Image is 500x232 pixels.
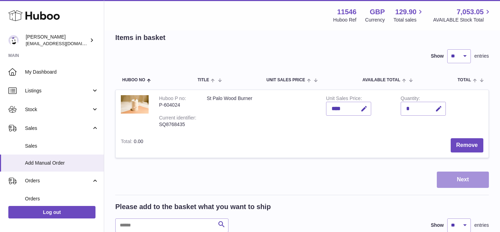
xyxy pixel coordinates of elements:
span: 129.90 [395,7,416,17]
label: Quantity [401,96,420,103]
button: Remove [451,138,483,152]
div: Huboo P no [159,96,186,103]
label: Unit Sales Price [326,96,362,103]
span: My Dashboard [25,69,99,75]
span: [EMAIL_ADDRESS][DOMAIN_NAME] [26,41,102,46]
span: Orders [25,177,91,184]
span: Total [458,78,471,82]
span: Listings [25,88,91,94]
div: Huboo Ref [333,17,357,23]
span: AVAILABLE Total [362,78,400,82]
span: Unit Sales Price [266,78,305,82]
span: 0.00 [134,139,143,144]
span: Sales [25,143,99,149]
span: Total sales [393,17,424,23]
div: Current identifier [159,115,196,122]
div: P-604024 [159,102,196,108]
a: Log out [8,206,95,218]
span: Huboo no [122,78,145,82]
label: Show [431,222,444,229]
a: 7,053.05 AVAILABLE Stock Total [433,7,492,23]
h2: Please add to the basket what you want to ship [115,202,271,212]
label: Show [431,53,444,59]
img: Info@stpalo.com [8,35,19,45]
a: 129.90 Total sales [393,7,424,23]
div: [PERSON_NAME] [26,34,88,47]
td: St Palo Wood Burner [201,90,321,133]
img: St Palo Wood Burner [121,95,149,114]
span: Orders [25,196,99,202]
span: Add Manual Order [25,160,99,166]
span: entries [474,53,489,59]
strong: 11546 [337,7,357,17]
button: Next [437,172,489,188]
div: SQ8768435 [159,121,196,128]
span: Title [198,78,209,82]
h2: Items in basket [115,33,166,42]
span: entries [474,222,489,229]
label: Total [121,139,134,146]
strong: GBP [370,7,385,17]
span: 7,053.05 [457,7,484,17]
span: AVAILABLE Stock Total [433,17,492,23]
span: Sales [25,125,91,132]
div: Currency [365,17,385,23]
span: Stock [25,106,91,113]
